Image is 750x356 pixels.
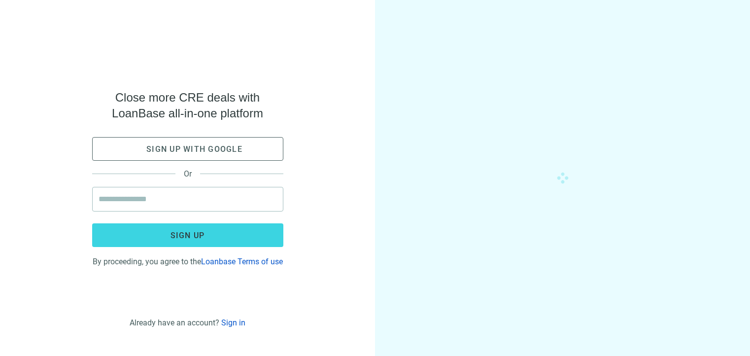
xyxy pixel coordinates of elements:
[92,223,283,247] button: Sign up
[146,144,242,154] span: Sign up with google
[175,169,200,178] span: Or
[92,255,283,266] div: By proceeding, you agree to the
[92,90,283,121] span: Close more CRE deals with LoanBase all-in-one platform
[221,318,245,327] a: Sign in
[92,137,283,161] button: Sign up with google
[170,231,205,240] span: Sign up
[201,257,283,266] a: Loanbase Terms of use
